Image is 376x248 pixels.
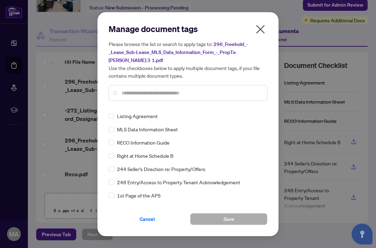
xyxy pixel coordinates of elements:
[117,112,158,120] span: Listing Agreement
[190,213,267,225] button: Save
[117,165,205,173] span: 244 Seller’s Direction re: Property/Offers
[109,41,248,63] span: 296_Freehold_-_Lease_Sub-Lease_MLS_Data_Information_Form_-_PropTx-[PERSON_NAME] 3 1.pdf
[117,125,178,133] span: MLS Data Information Sheet
[117,192,160,199] span: 1st Page of the APS
[117,152,173,160] span: Right at Home Schedule B
[109,40,267,79] h5: Please browse the list or search to apply tags to: Use the checkboxes below to apply multiple doc...
[140,214,155,225] span: Cancel
[109,213,186,225] button: Cancel
[117,178,240,186] span: 248 Entry/Access to Property Tenant Acknowledgement
[352,224,373,245] button: Open asap
[255,24,266,35] span: close
[117,139,170,146] span: RECO Information Guide
[109,23,267,34] h2: Manage document tags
